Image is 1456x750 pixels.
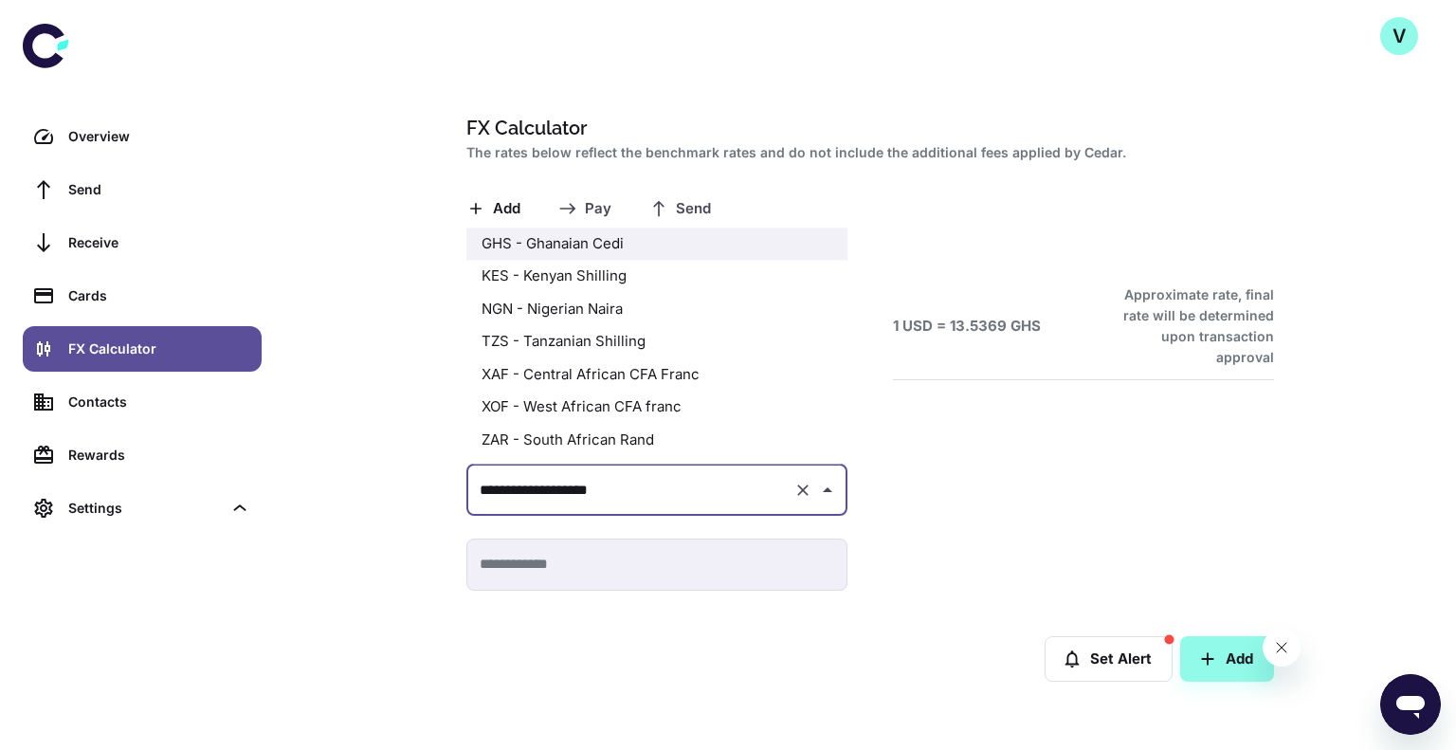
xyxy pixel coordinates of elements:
li: XOF - West African CFA franc [466,391,847,424]
span: Pay [585,200,611,218]
button: Close [814,477,841,503]
li: ZAR - South African Rand [466,424,847,457]
div: Rewards [68,445,250,466]
a: Send [23,167,262,212]
a: Rewards [23,432,262,478]
h6: 1 USD = 13.5369 GHS [893,316,1041,338]
li: NGN - Nigerian Naira [466,293,847,326]
div: Settings [68,498,222,519]
div: Receive [68,232,250,253]
span: Hi. Need any help? [11,13,136,28]
div: FX Calculator [68,338,250,359]
div: Contacts [68,392,250,412]
a: Contacts [23,379,262,425]
a: FX Calculator [23,326,262,372]
li: TZS - Tanzanian Shilling [466,325,847,358]
div: Overview [68,126,250,147]
span: Add [493,200,520,218]
button: V [1380,17,1418,55]
span: Send [676,200,711,218]
div: Send [68,179,250,200]
h2: The rates below reflect the benchmark rates and do not include the additional fees applied by Cedar. [466,142,1266,163]
button: Add [1180,636,1274,682]
button: Set Alert [1045,636,1173,682]
a: Overview [23,114,262,159]
iframe: Close message [1263,629,1301,667]
li: GHS - Ghanaian Cedi [466,228,847,261]
h6: Approximate rate, final rate will be determined upon transaction approval [1102,284,1274,368]
iframe: Button to launch messaging window [1380,674,1441,735]
button: Clear [790,477,816,503]
h1: FX Calculator [466,114,1266,142]
li: XAF - Central African CFA Franc [466,358,847,392]
li: KES - Kenyan Shilling [466,260,847,293]
a: Cards [23,273,262,319]
a: Receive [23,220,262,265]
div: Cards [68,285,250,306]
div: Settings [23,485,262,531]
